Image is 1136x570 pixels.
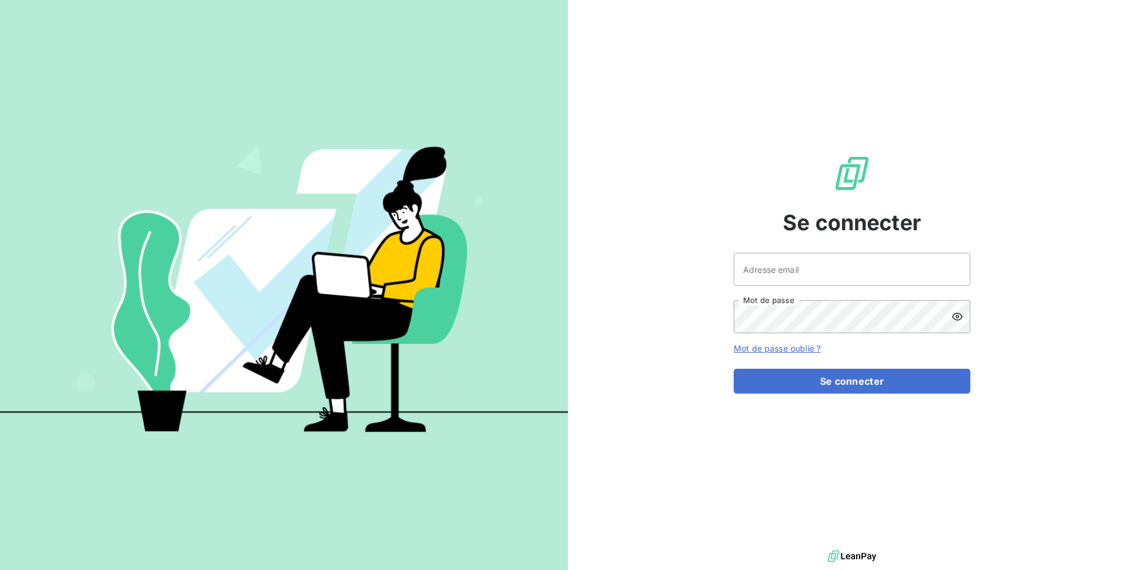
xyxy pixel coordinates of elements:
[734,369,970,394] button: Se connecter
[734,343,821,353] a: Mot de passe oublié ?
[828,548,876,565] img: logo
[783,207,921,239] span: Se connecter
[734,253,970,286] input: placeholder
[833,154,871,192] img: Logo LeanPay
